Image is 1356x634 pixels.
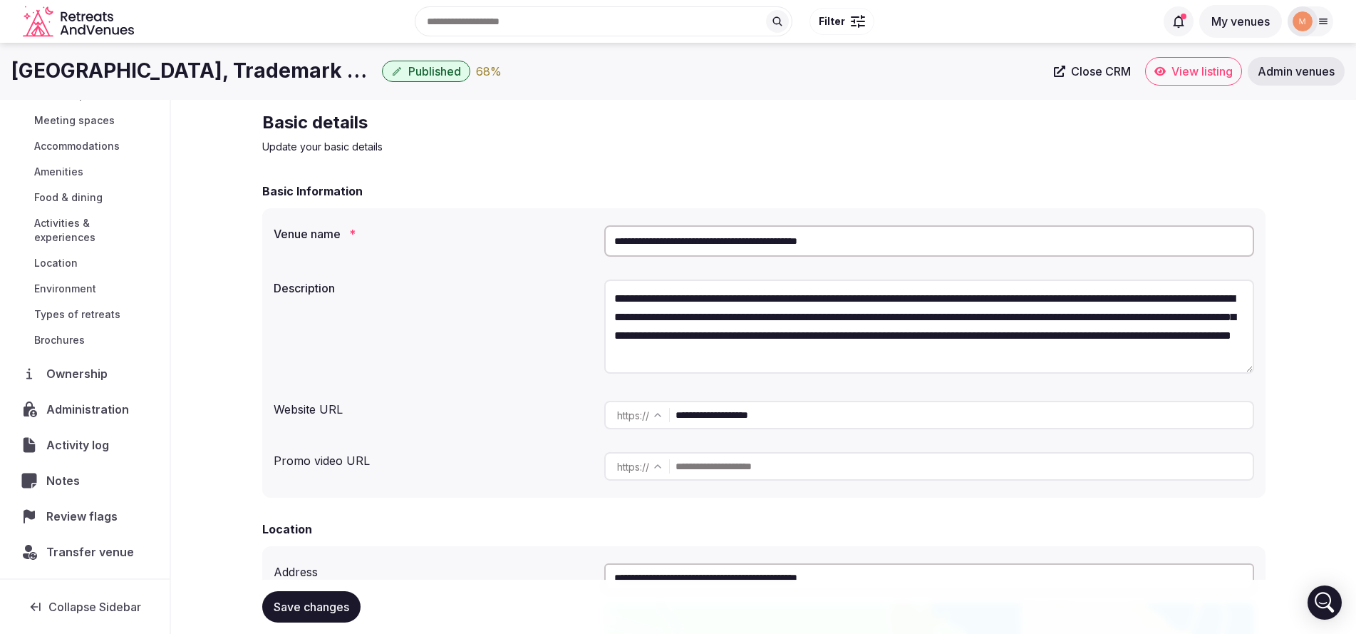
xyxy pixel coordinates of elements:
[476,63,502,80] button: 68%
[11,279,158,299] a: Environment
[34,113,115,128] span: Meeting spaces
[11,188,158,208] a: Food & dining
[34,307,120,322] span: Types of retreats
[11,57,376,85] h1: [GEOGRAPHIC_DATA], Trademark Collection by Wyndham
[11,394,158,424] a: Administration
[382,61,470,82] button: Published
[46,365,113,382] span: Ownership
[274,228,593,240] label: Venue name
[46,543,134,561] span: Transfer venue
[1199,5,1282,38] button: My venues
[262,591,361,623] button: Save changes
[48,600,141,614] span: Collapse Sidebar
[46,436,115,454] span: Activity log
[476,63,502,80] div: 68 %
[11,330,158,350] a: Brochures
[11,136,158,156] a: Accommodations
[1293,11,1313,31] img: marina
[46,472,86,489] span: Notes
[262,140,741,154] p: Update your basic details
[274,600,349,614] span: Save changes
[274,558,593,581] div: Address
[1248,57,1345,86] a: Admin venues
[34,216,152,245] span: Activities & experiences
[11,466,158,496] a: Notes
[274,446,593,469] div: Promo video URL
[34,333,85,347] span: Brochures
[1145,57,1242,86] a: View listing
[46,401,135,418] span: Administration
[274,395,593,418] div: Website URL
[819,14,845,29] span: Filter
[274,282,593,294] label: Description
[1045,57,1139,86] a: Close CRM
[11,253,158,273] a: Location
[809,8,874,35] button: Filter
[23,6,137,38] a: Visit the homepage
[34,165,83,179] span: Amenities
[262,521,312,538] h2: Location
[34,190,103,205] span: Food & dining
[11,430,158,460] a: Activity log
[34,256,78,270] span: Location
[262,111,741,134] h2: Basic details
[1308,586,1342,620] div: Open Intercom Messenger
[11,537,158,567] button: Transfer venue
[408,64,461,78] span: Published
[11,591,158,623] button: Collapse Sidebar
[11,111,158,131] a: Meeting spaces
[34,139,120,153] span: Accommodations
[1171,64,1233,78] span: View listing
[11,162,158,182] a: Amenities
[34,282,96,296] span: Environment
[46,508,123,525] span: Review flags
[11,501,158,531] a: Review flags
[11,213,158,247] a: Activities & experiences
[11,305,158,324] a: Types of retreats
[23,6,137,38] svg: Retreats and Venues company logo
[1071,64,1131,78] span: Close CRM
[262,183,363,200] h2: Basic Information
[1199,14,1282,29] a: My venues
[11,359,158,389] a: Ownership
[1258,64,1335,78] span: Admin venues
